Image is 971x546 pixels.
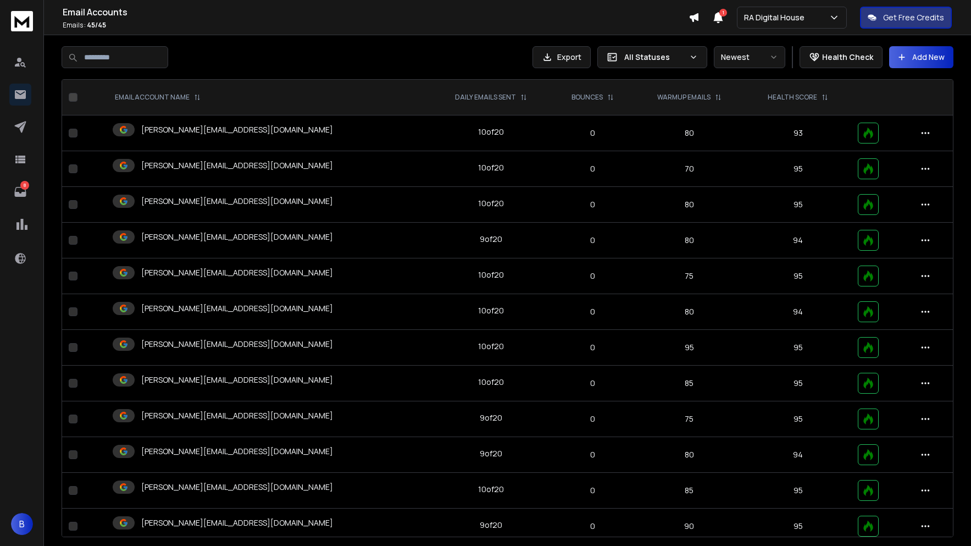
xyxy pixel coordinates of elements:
[141,196,333,207] p: [PERSON_NAME][EMAIL_ADDRESS][DOMAIN_NAME]
[478,377,504,388] div: 10 of 20
[141,339,333,350] p: [PERSON_NAME][EMAIL_ADDRESS][DOMAIN_NAME]
[141,124,333,135] p: [PERSON_NAME][EMAIL_ADDRESS][DOMAIN_NAME]
[634,115,745,151] td: 80
[141,410,333,421] p: [PERSON_NAME][EMAIL_ADDRESS][DOMAIN_NAME]
[558,199,626,210] p: 0
[745,223,851,258] td: 94
[745,187,851,223] td: 95
[141,446,333,457] p: [PERSON_NAME][EMAIL_ADDRESS][DOMAIN_NAME]
[141,482,333,493] p: [PERSON_NAME][EMAIL_ADDRESS][DOMAIN_NAME]
[478,341,504,352] div: 10 of 20
[558,306,626,317] p: 0
[455,93,516,102] p: DAILY EMAILS SENT
[558,163,626,174] p: 0
[558,128,626,139] p: 0
[141,374,333,385] p: [PERSON_NAME][EMAIL_ADDRESS][DOMAIN_NAME]
[634,187,745,223] td: 80
[744,12,809,23] p: RA Digital House
[478,198,504,209] div: 10 of 20
[889,46,953,68] button: Add New
[745,437,851,473] td: 94
[634,366,745,401] td: 85
[634,401,745,437] td: 75
[558,378,626,389] p: 0
[714,46,785,68] button: Newest
[20,181,29,190] p: 8
[480,448,502,459] div: 9 of 20
[63,21,689,30] p: Emails :
[558,342,626,353] p: 0
[87,20,106,30] span: 45 / 45
[558,271,626,282] p: 0
[745,473,851,509] td: 95
[478,484,504,495] div: 10 of 20
[480,520,502,531] div: 9 of 20
[745,509,851,544] td: 95
[558,413,626,424] p: 0
[478,126,504,137] div: 10 of 20
[745,366,851,401] td: 95
[745,151,851,187] td: 95
[745,258,851,294] td: 95
[141,231,333,242] p: [PERSON_NAME][EMAIL_ADDRESS][DOMAIN_NAME]
[558,485,626,496] p: 0
[634,223,745,258] td: 80
[800,46,883,68] button: Health Check
[719,9,727,16] span: 1
[624,52,685,63] p: All Statuses
[11,513,33,535] button: B
[115,93,201,102] div: EMAIL ACCOUNT NAME
[558,235,626,246] p: 0
[480,412,502,423] div: 9 of 20
[745,115,851,151] td: 93
[558,449,626,460] p: 0
[768,93,817,102] p: HEALTH SCORE
[745,330,851,366] td: 95
[634,151,745,187] td: 70
[480,234,502,245] div: 9 of 20
[141,160,333,171] p: [PERSON_NAME][EMAIL_ADDRESS][DOMAIN_NAME]
[634,330,745,366] td: 95
[634,509,745,544] td: 90
[745,401,851,437] td: 95
[478,269,504,280] div: 10 of 20
[657,93,711,102] p: WARMUP EMAILS
[883,12,944,23] p: Get Free Credits
[11,11,33,31] img: logo
[63,5,689,19] h1: Email Accounts
[558,521,626,532] p: 0
[478,305,504,316] div: 10 of 20
[141,303,333,314] p: [PERSON_NAME][EMAIL_ADDRESS][DOMAIN_NAME]
[9,181,31,203] a: 8
[860,7,952,29] button: Get Free Credits
[141,517,333,528] p: [PERSON_NAME][EMAIL_ADDRESS][DOMAIN_NAME]
[745,294,851,330] td: 94
[532,46,591,68] button: Export
[141,267,333,278] p: [PERSON_NAME][EMAIL_ADDRESS][DOMAIN_NAME]
[478,162,504,173] div: 10 of 20
[822,52,873,63] p: Health Check
[634,473,745,509] td: 85
[634,294,745,330] td: 80
[571,93,603,102] p: BOUNCES
[634,258,745,294] td: 75
[634,437,745,473] td: 80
